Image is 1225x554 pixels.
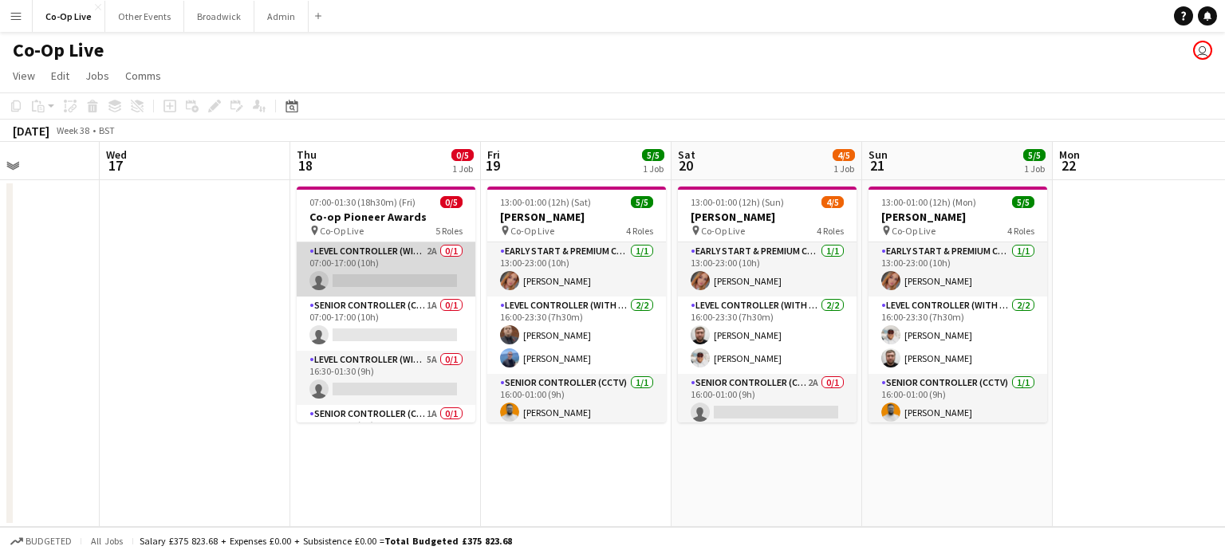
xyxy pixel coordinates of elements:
[85,69,109,83] span: Jobs
[866,156,888,175] span: 21
[487,147,500,162] span: Fri
[869,187,1047,422] app-job-card: 13:00-01:00 (12h) (Mon)5/5[PERSON_NAME] Co-Op Live4 RolesEarly Start & Premium Controller (with C...
[384,535,512,547] span: Total Budgeted £375 823.68
[53,124,93,136] span: Week 38
[487,374,666,428] app-card-role: Senior Controller (CCTV)1/116:00-01:00 (9h)[PERSON_NAME]
[99,124,115,136] div: BST
[676,156,695,175] span: 20
[309,196,416,208] span: 07:00-01:30 (18h30m) (Fri)
[88,535,126,547] span: All jobs
[452,163,473,175] div: 1 Job
[701,225,745,237] span: Co-Op Live
[631,196,653,208] span: 5/5
[485,156,500,175] span: 19
[487,242,666,297] app-card-role: Early Start & Premium Controller (with CCTV)1/113:00-23:00 (10h)[PERSON_NAME]
[294,156,317,175] span: 18
[678,147,695,162] span: Sat
[440,196,463,208] span: 0/5
[1007,225,1034,237] span: 4 Roles
[320,225,364,237] span: Co-Op Live
[6,65,41,86] a: View
[678,242,857,297] app-card-role: Early Start & Premium Controller (with CCTV)1/113:00-23:00 (10h)[PERSON_NAME]
[106,147,127,162] span: Wed
[297,351,475,405] app-card-role: Level Controller (with CCTV)5A0/116:30-01:30 (9h)
[643,163,664,175] div: 1 Job
[869,147,888,162] span: Sun
[13,38,104,62] h1: Co-Op Live
[104,156,127,175] span: 17
[881,196,976,208] span: 13:00-01:00 (12h) (Mon)
[817,225,844,237] span: 4 Roles
[821,196,844,208] span: 4/5
[487,210,666,224] h3: [PERSON_NAME]
[140,535,512,547] div: Salary £375 823.68 + Expenses £0.00 + Subsistence £0.00 =
[184,1,254,32] button: Broadwick
[833,163,854,175] div: 1 Job
[642,149,664,161] span: 5/5
[26,536,72,547] span: Budgeted
[125,69,161,83] span: Comms
[297,210,475,224] h3: Co-op Pioneer Awards
[869,297,1047,374] app-card-role: Level Controller (with CCTV)2/216:00-23:30 (7h30m)[PERSON_NAME][PERSON_NAME]
[105,1,184,32] button: Other Events
[678,210,857,224] h3: [PERSON_NAME]
[869,374,1047,428] app-card-role: Senior Controller (CCTV)1/116:00-01:00 (9h)[PERSON_NAME]
[678,297,857,374] app-card-role: Level Controller (with CCTV)2/216:00-23:30 (7h30m)[PERSON_NAME][PERSON_NAME]
[487,297,666,374] app-card-role: Level Controller (with CCTV)2/216:00-23:30 (7h30m)[PERSON_NAME][PERSON_NAME]
[691,196,784,208] span: 13:00-01:00 (12h) (Sun)
[833,149,855,161] span: 4/5
[869,210,1047,224] h3: [PERSON_NAME]
[51,69,69,83] span: Edit
[869,242,1047,297] app-card-role: Early Start & Premium Controller (with CCTV)1/113:00-23:00 (10h)[PERSON_NAME]
[626,225,653,237] span: 4 Roles
[119,65,167,86] a: Comms
[79,65,116,86] a: Jobs
[297,147,317,162] span: Thu
[487,187,666,422] app-job-card: 13:00-01:00 (12h) (Sat)5/5[PERSON_NAME] Co-Op Live4 RolesEarly Start & Premium Controller (with C...
[435,225,463,237] span: 5 Roles
[8,532,74,550] button: Budgeted
[892,225,935,237] span: Co-Op Live
[33,1,105,32] button: Co-Op Live
[13,69,35,83] span: View
[1023,149,1046,161] span: 5/5
[678,187,857,422] app-job-card: 13:00-01:00 (12h) (Sun)4/5[PERSON_NAME] Co-Op Live4 RolesEarly Start & Premium Controller (with C...
[1012,196,1034,208] span: 5/5
[510,225,554,237] span: Co-Op Live
[678,374,857,428] app-card-role: Senior Controller (CCTV)2A0/116:00-01:00 (9h)
[1057,156,1080,175] span: 22
[297,405,475,459] app-card-role: Senior Controller (CCTV)1A0/116:30-01:30 (9h)
[297,242,475,297] app-card-role: Level Controller (with CCTV)2A0/107:00-17:00 (10h)
[45,65,76,86] a: Edit
[254,1,309,32] button: Admin
[1193,41,1212,60] app-user-avatar: Ashley Fielding
[297,187,475,422] app-job-card: 07:00-01:30 (18h30m) (Fri)0/5Co-op Pioneer Awards Co-Op Live5 RolesLevel Controller (with CCTV)2A...
[500,196,591,208] span: 13:00-01:00 (12h) (Sat)
[297,297,475,351] app-card-role: Senior Controller (CCTV)1A0/107:00-17:00 (10h)
[13,123,49,139] div: [DATE]
[1059,147,1080,162] span: Mon
[1024,163,1045,175] div: 1 Job
[451,149,474,161] span: 0/5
